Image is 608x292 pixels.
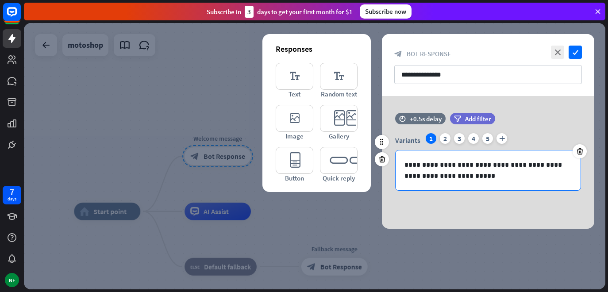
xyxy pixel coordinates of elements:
[7,4,34,30] button: Open LiveChat chat widget
[395,136,420,145] span: Variants
[5,273,19,287] div: NF
[360,4,412,19] div: Subscribe now
[8,196,16,202] div: days
[207,6,353,18] div: Subscribe in days to get your first month for $1
[551,46,564,59] i: close
[3,186,21,204] a: 7 days
[245,6,254,18] div: 3
[440,133,450,144] div: 2
[410,115,442,123] div: +0.5s delay
[426,133,436,144] div: 1
[454,115,461,122] i: filter
[465,115,491,123] span: Add filter
[10,188,14,196] div: 7
[496,133,507,144] i: plus
[407,50,451,58] span: Bot Response
[399,115,406,122] i: time
[482,133,493,144] div: 5
[569,46,582,59] i: check
[454,133,465,144] div: 3
[468,133,479,144] div: 4
[394,50,402,58] i: block_bot_response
